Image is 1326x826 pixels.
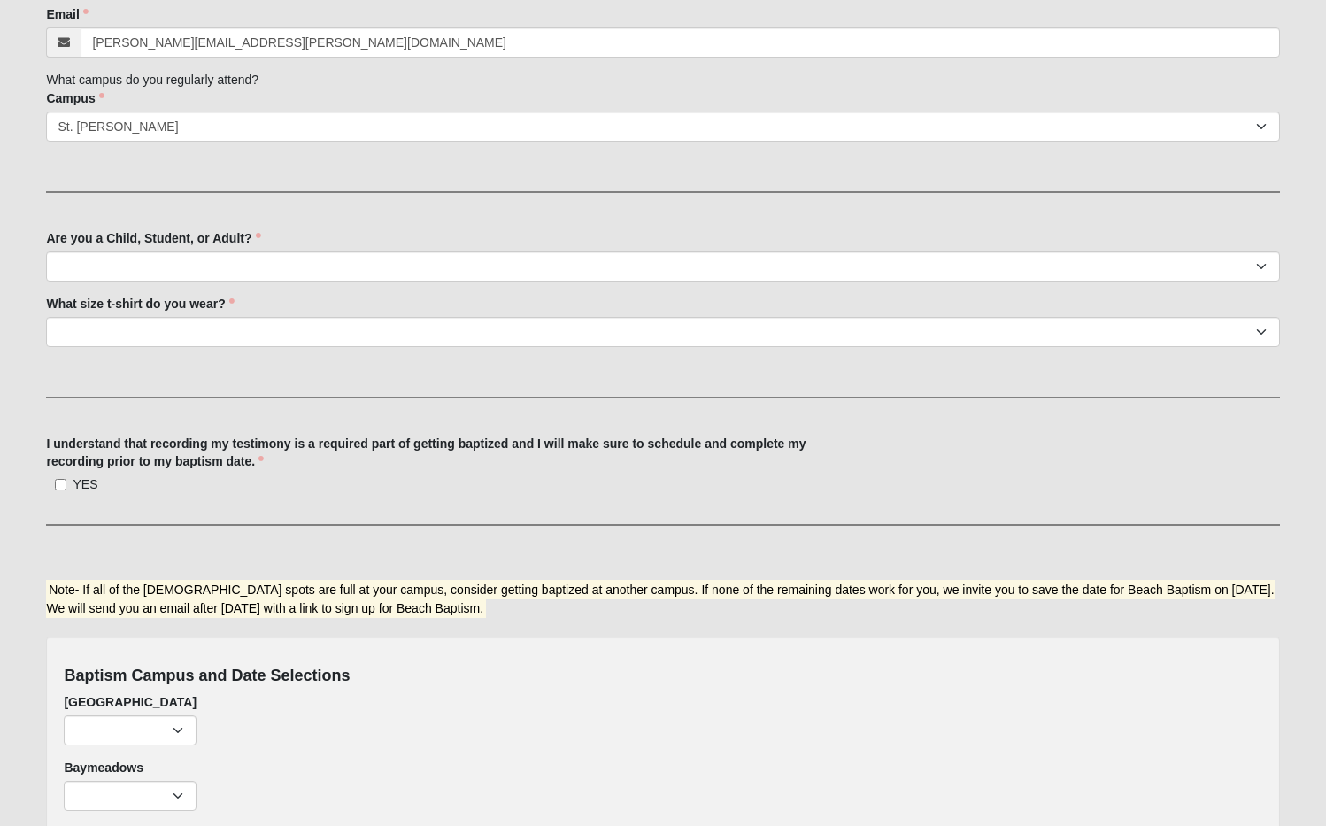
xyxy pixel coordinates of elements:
[46,295,234,313] label: What size t-shirt do you wear?
[55,479,66,490] input: YES
[64,667,1261,686] h4: Baptism Campus and Date Selections
[64,693,197,711] label: [GEOGRAPHIC_DATA]
[46,229,260,247] label: Are you a Child, Student, or Adult?
[46,89,104,107] label: Campus
[46,580,1274,618] mark: Note- If all of the [DEMOGRAPHIC_DATA] spots are full at your campus, consider getting baptized a...
[73,477,97,491] span: YES
[46,5,88,23] label: Email
[46,435,860,470] label: I understand that recording my testimony is a required part of getting baptized and I will make s...
[64,759,143,776] label: Baymeadows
